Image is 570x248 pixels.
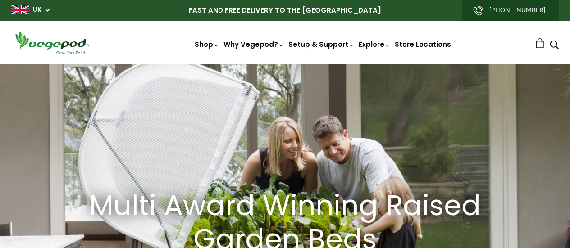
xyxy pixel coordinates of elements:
[195,40,220,49] a: Shop
[359,40,391,49] a: Explore
[223,40,285,49] a: Why Vegepod?
[11,5,29,14] img: gb_large.png
[11,30,92,55] img: Vegepod
[550,41,559,50] a: Search
[33,5,41,14] a: UK
[288,40,355,49] a: Setup & Support
[395,40,451,49] a: Store Locations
